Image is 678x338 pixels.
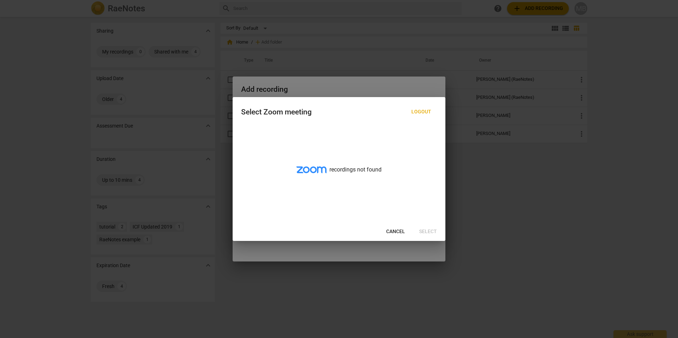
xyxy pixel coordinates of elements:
button: Cancel [380,225,411,238]
div: Select Zoom meeting [241,108,312,117]
span: Logout [411,108,431,116]
div: recordings not found [233,125,445,222]
span: Cancel [386,228,405,235]
button: Logout [406,106,437,118]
